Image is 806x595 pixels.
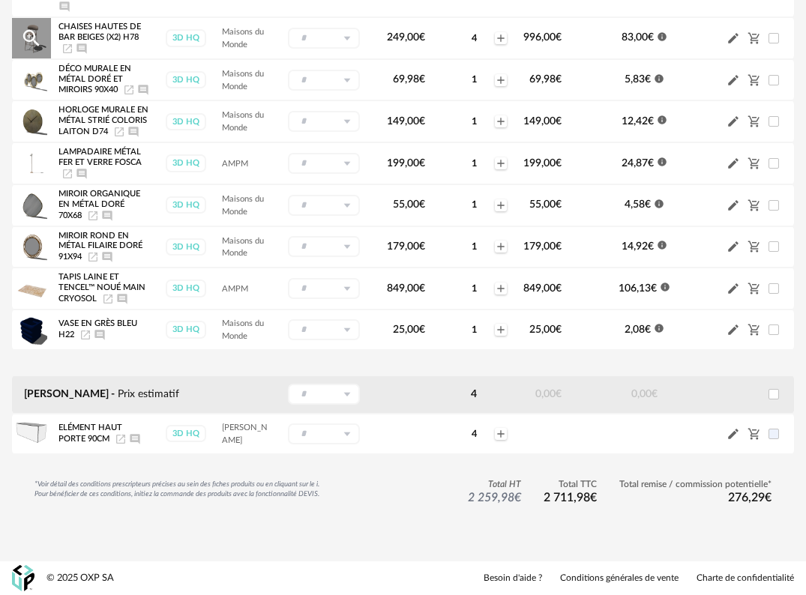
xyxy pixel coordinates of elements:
span: Maisons du Monde [222,28,264,49]
span: € [765,492,772,504]
span: € [652,389,658,399]
span: Information icon [657,157,667,167]
span: Ajouter un commentaire [76,44,88,52]
span: Ajouter un commentaire [94,330,106,339]
a: 3D HQ [165,29,207,46]
div: 4 [455,32,493,44]
td: 4 [433,375,516,414]
span: Plus icon [495,157,507,169]
span: € [556,324,562,335]
span: 55,00 [393,199,425,210]
span: Pencil icon [727,157,740,170]
div: Sélectionner un groupe [288,278,360,299]
span: Maisons du Monde [222,319,264,340]
div: 4 [455,428,493,440]
a: Launch icon [123,85,135,94]
a: Launch icon [87,211,99,219]
a: 3D HQ [165,238,207,256]
span: 199,00 [523,158,562,169]
a: Launch icon [61,44,73,52]
span: Total remise / commission potentielle* [619,479,772,491]
img: Product pack shot [16,418,47,450]
span: € [556,32,562,43]
div: 1 [455,241,493,253]
span: 2 259,98 [468,492,521,504]
div: 3D HQ [166,113,206,130]
span: Déco murale en métal doré et miroirs 90x40 [58,64,131,94]
span: Plus icon [495,283,507,295]
span: Information icon [654,323,664,333]
span: € [419,283,425,294]
span: Miroir rond en métal filaire doré 91x94 [58,232,142,262]
span: Cart Minus icon [748,116,761,127]
div: Sélectionner un groupe [288,153,360,174]
span: Ajouter un commentaire [101,253,113,261]
span: 199,00 [387,158,425,169]
span: € [419,241,425,252]
div: © 2025 OXP SA [46,572,114,585]
div: 3D HQ [166,154,206,172]
span: Ajouter un commentaire [58,2,70,10]
span: Launch icon [79,330,91,339]
span: € [645,199,651,210]
span: Launch icon [102,295,114,303]
img: Product pack shot [16,190,47,221]
div: 3D HQ [166,321,206,338]
span: 276,29 [728,492,772,504]
span: Cart Minus icon [748,324,761,335]
span: € [419,32,425,43]
span: 179,00 [387,241,425,252]
span: Information icon [654,198,664,208]
span: Cart Minus icon [748,157,761,168]
span: € [648,241,654,252]
span: 24,87 [622,158,654,169]
span: Pencil icon [727,282,740,295]
div: Sélectionner un groupe [288,195,360,216]
a: Launch icon [61,169,73,178]
span: € [556,116,562,127]
span: Information icon [654,73,664,83]
div: 1 [455,73,493,85]
span: Total TTC [544,479,597,491]
span: 249,00 [387,32,425,43]
a: Launch icon [87,253,99,261]
span: AMPM [222,285,248,293]
img: Product pack shot [16,273,47,304]
a: Launch icon [115,435,127,443]
span: Cart Minus icon [748,199,761,210]
span: 14,92 [622,241,654,252]
div: 1 [455,283,493,295]
span: Elément haut porte 90cm [58,423,122,443]
span: 25,00 [529,324,562,335]
span: € [556,389,562,399]
span: Cart Minus icon [748,32,761,43]
div: 1 [455,324,493,336]
span: 5,83 [625,74,651,85]
span: Pencil icon [727,199,740,212]
span: Ajouter un commentaire [127,127,139,136]
span: € [590,492,597,504]
span: Ajouter un commentaire [116,295,128,303]
div: Sélectionner un groupe [288,111,360,132]
span: Ajouter un commentaire [137,85,149,94]
span: € [419,116,425,127]
img: Product pack shot [16,231,47,262]
span: Cart Minus icon [748,241,761,252]
span: 106,13 [619,283,657,294]
span: Pencil icon [727,73,740,87]
a: 3D HQ [165,425,207,442]
span: Plus icon [495,324,507,336]
span: Ajouter un commentaire [101,211,113,219]
span: € [556,74,562,85]
a: 3D HQ [165,71,207,88]
div: Sélectionner un groupe [288,319,360,340]
a: 3D HQ [165,280,207,297]
span: [PERSON_NAME] - [24,389,115,399]
span: Maisons du Monde [222,70,264,91]
div: Sélectionner un groupe [288,28,360,49]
